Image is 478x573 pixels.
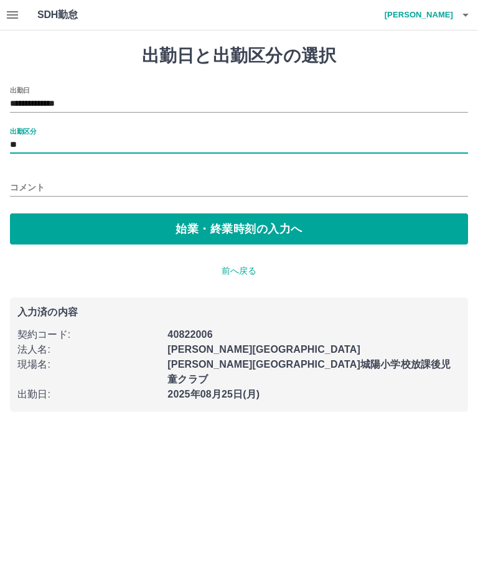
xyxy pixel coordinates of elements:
[17,357,160,372] p: 現場名 :
[10,126,36,136] label: 出勤区分
[10,264,468,277] p: 前へ戻る
[17,387,160,402] p: 出勤日 :
[17,342,160,357] p: 法人名 :
[10,213,468,245] button: 始業・終業時刻の入力へ
[167,329,212,340] b: 40822006
[17,307,461,317] p: 入力済の内容
[167,344,360,355] b: [PERSON_NAME][GEOGRAPHIC_DATA]
[10,45,468,67] h1: 出勤日と出勤区分の選択
[167,359,451,384] b: [PERSON_NAME][GEOGRAPHIC_DATA]城陽小学校放課後児童クラブ
[17,327,160,342] p: 契約コード :
[167,389,260,399] b: 2025年08月25日(月)
[10,85,30,95] label: 出勤日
